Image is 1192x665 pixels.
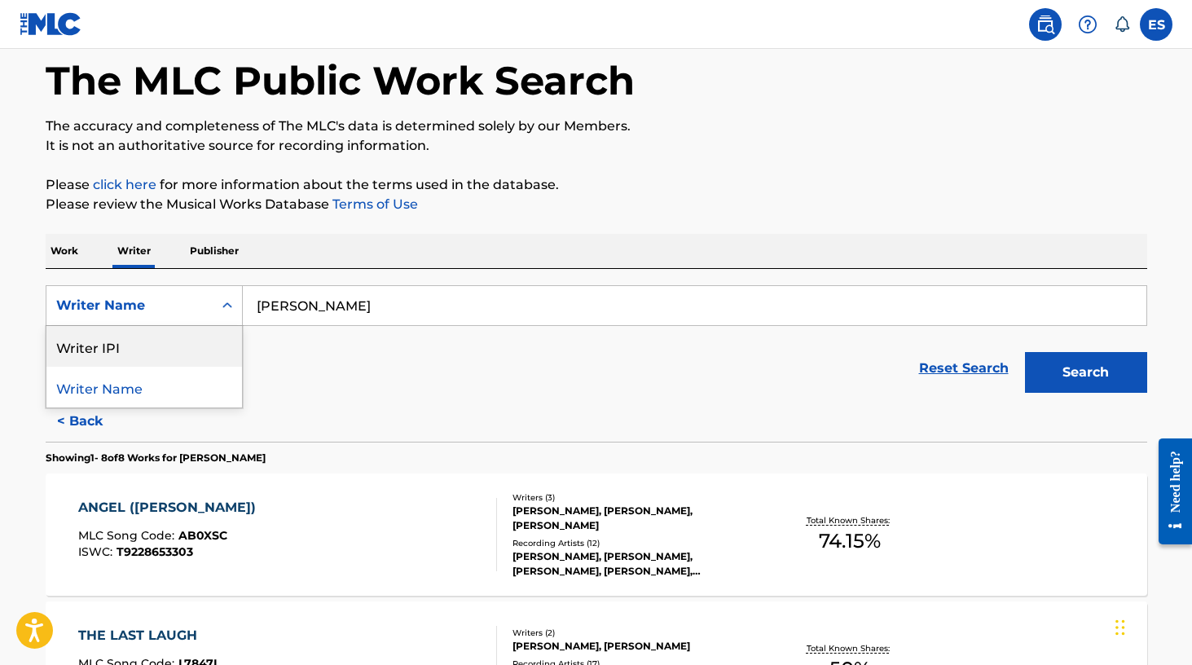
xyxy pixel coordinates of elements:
div: Notifications [1114,16,1130,33]
p: The accuracy and completeness of The MLC's data is determined solely by our Members. [46,117,1147,136]
div: [PERSON_NAME], [PERSON_NAME], [PERSON_NAME], [PERSON_NAME], [PERSON_NAME] [512,549,759,579]
p: Work [46,234,83,268]
a: Terms of Use [329,196,418,212]
p: Please for more information about the terms used in the database. [46,175,1147,195]
h1: The MLC Public Work Search [46,56,635,105]
p: Please review the Musical Works Database [46,195,1147,214]
div: User Menu [1140,8,1172,41]
p: Total Known Shares: [807,514,894,526]
p: Publisher [185,234,244,268]
div: Drag [1115,603,1125,652]
div: [PERSON_NAME], [PERSON_NAME], [PERSON_NAME] [512,504,759,533]
button: < Back [46,401,143,442]
p: Writer [112,234,156,268]
a: click here [93,177,156,192]
div: Help [1071,8,1104,41]
img: MLC Logo [20,12,82,36]
a: ANGEL ([PERSON_NAME])MLC Song Code:AB0XSCISWC:T9228653303Writers (3)[PERSON_NAME], [PERSON_NAME],... [46,473,1147,596]
a: Public Search [1029,8,1062,41]
span: AB0XSC [178,528,227,543]
span: 74.15 % [819,526,881,556]
div: Writers ( 2 ) [512,627,759,639]
p: Showing 1 - 8 of 8 Works for [PERSON_NAME] [46,451,266,465]
iframe: Chat Widget [1111,587,1192,665]
p: It is not an authoritative source for recording information. [46,136,1147,156]
span: ISWC : [78,544,117,559]
iframe: Resource Center [1146,424,1192,558]
div: Writer Name [46,367,242,407]
button: Search [1025,352,1147,393]
div: Writer IPI [46,326,242,367]
a: Reset Search [911,350,1017,386]
div: THE LAST LAUGH [78,626,218,645]
div: Writer Name [56,296,203,315]
span: T9228653303 [117,544,193,559]
span: MLC Song Code : [78,528,178,543]
p: Total Known Shares: [807,642,894,654]
img: help [1078,15,1097,34]
form: Search Form [46,285,1147,401]
div: ANGEL ([PERSON_NAME]) [78,498,264,517]
div: Recording Artists ( 12 ) [512,537,759,549]
div: [PERSON_NAME], [PERSON_NAME] [512,639,759,654]
div: Writers ( 3 ) [512,491,759,504]
img: search [1036,15,1055,34]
